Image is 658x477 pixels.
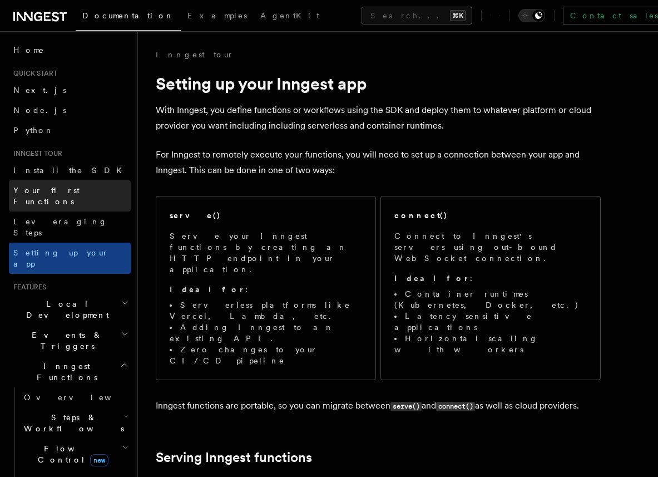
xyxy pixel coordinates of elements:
li: Adding Inngest to an existing API. [170,322,362,344]
a: Next.js [9,80,131,100]
strong: Ideal for [170,285,245,294]
span: Home [13,45,44,56]
span: Events & Triggers [9,330,121,352]
button: Events & Triggers [9,325,131,356]
p: : [170,284,362,295]
kbd: ⌘K [450,10,466,21]
p: : [394,273,587,284]
span: Steps & Workflows [19,412,124,434]
span: Overview [24,393,138,402]
span: Install the SDK [13,166,128,175]
p: For Inngest to remotely execute your functions, you will need to set up a connection between your... [156,147,601,178]
span: Local Development [9,298,121,321]
h2: serve() [170,210,221,221]
a: Node.js [9,100,131,120]
a: Leveraging Steps [9,212,131,243]
span: Flow Control [19,443,122,465]
span: Node.js [13,106,66,115]
li: Container runtimes (Kubernetes, Docker, etc.) [394,288,587,311]
a: serve()Serve your Inngest functions by creating an HTTP endpoint in your application.Ideal for:Se... [156,196,376,380]
p: With Inngest, you define functions or workflows using the SDK and deploy them to whatever platfor... [156,102,601,134]
a: Python [9,120,131,140]
a: Setting up your app [9,243,131,274]
strong: Ideal for [394,274,470,283]
span: Next.js [13,86,66,95]
li: Horizontal scaling with workers [394,333,587,355]
button: Flow Controlnew [19,439,131,470]
button: Inngest Functions [9,356,131,387]
a: Examples [181,3,254,30]
h1: Setting up your Inngest app [156,73,601,94]
span: Python [13,126,54,135]
h2: connect() [394,210,448,221]
li: Latency sensitive applications [394,311,587,333]
span: Examples [187,11,247,20]
span: Your first Functions [13,186,80,206]
button: Search...⌘K [362,7,472,24]
span: Quick start [9,69,57,78]
a: Home [9,40,131,60]
span: Setting up your app [13,248,109,268]
span: AgentKit [260,11,319,20]
a: Overview [19,387,131,407]
a: connect()Connect to Inngest's servers using out-bound WebSocket connection.Ideal for:Container ru... [380,196,601,380]
code: serve() [390,402,422,411]
p: Serve your Inngest functions by creating an HTTP endpoint in your application. [170,230,362,275]
button: Local Development [9,294,131,325]
span: Inngest tour [9,149,62,158]
span: Features [9,283,46,292]
a: Install the SDK [9,160,131,180]
a: Documentation [76,3,181,31]
li: Zero changes to your CI/CD pipeline [170,344,362,366]
span: new [90,454,108,466]
a: Your first Functions [9,180,131,212]
code: connect() [436,402,475,411]
p: Inngest functions are portable, so you can migrate between and as well as cloud providers. [156,398,601,414]
span: Leveraging Steps [13,217,107,237]
li: Serverless platforms like Vercel, Lambda, etc. [170,299,362,322]
span: Inngest Functions [9,361,120,383]
a: AgentKit [254,3,326,30]
button: Steps & Workflows [19,407,131,439]
p: Connect to Inngest's servers using out-bound WebSocket connection. [394,230,587,264]
a: Serving Inngest functions [156,450,312,465]
a: Inngest tour [156,49,234,60]
button: Toggle dark mode [518,9,545,22]
span: Documentation [82,11,174,20]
